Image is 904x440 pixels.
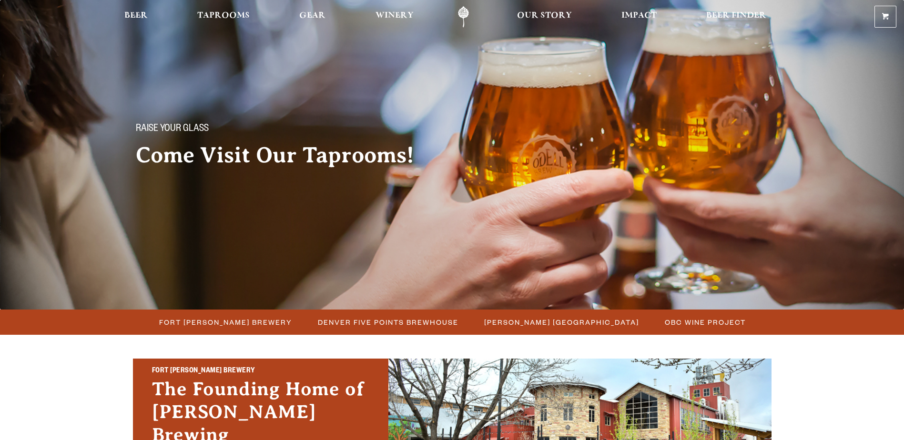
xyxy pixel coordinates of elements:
[153,315,297,329] a: Fort [PERSON_NAME] Brewery
[197,12,250,20] span: Taprooms
[706,12,766,20] span: Beer Finder
[191,6,256,28] a: Taprooms
[299,12,325,20] span: Gear
[159,315,292,329] span: Fort [PERSON_NAME] Brewery
[615,6,663,28] a: Impact
[484,315,639,329] span: [PERSON_NAME] [GEOGRAPHIC_DATA]
[478,315,644,329] a: [PERSON_NAME] [GEOGRAPHIC_DATA]
[700,6,772,28] a: Beer Finder
[136,143,433,167] h2: Come Visit Our Taprooms!
[136,123,209,136] span: Raise your glass
[665,315,746,329] span: OBC Wine Project
[659,315,751,329] a: OBC Wine Project
[369,6,420,28] a: Winery
[293,6,332,28] a: Gear
[318,315,458,329] span: Denver Five Points Brewhouse
[376,12,414,20] span: Winery
[124,12,148,20] span: Beer
[621,12,657,20] span: Impact
[312,315,463,329] a: Denver Five Points Brewhouse
[511,6,578,28] a: Our Story
[152,365,369,378] h2: Fort [PERSON_NAME] Brewery
[118,6,154,28] a: Beer
[446,6,481,28] a: Odell Home
[517,12,572,20] span: Our Story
